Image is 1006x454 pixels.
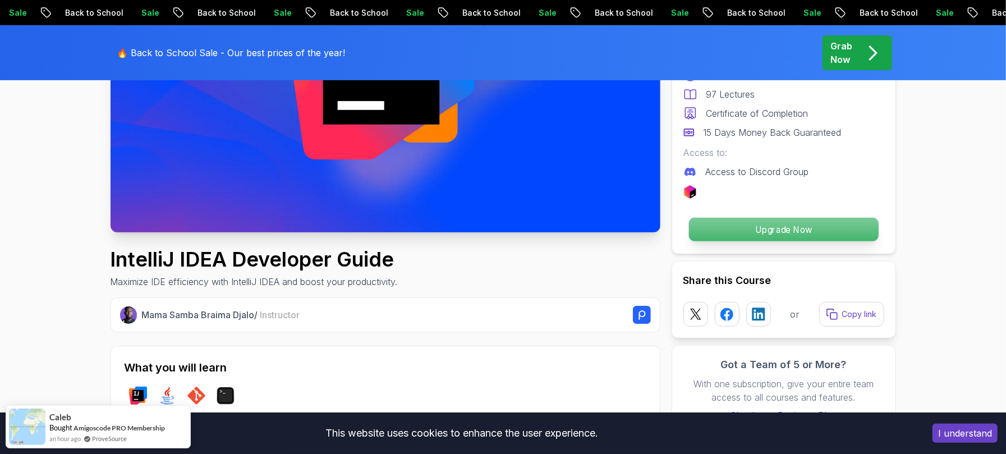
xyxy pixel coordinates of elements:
p: 97 Lectures [706,88,755,101]
p: Grab Now [831,39,853,66]
button: Upgrade Now [688,217,879,242]
p: With one subscription, give your entire team access to all courses and features. [683,377,884,404]
p: 15 Days Money Back Guaranteed [704,126,842,139]
p: Sale [528,7,564,19]
h3: Got a Team of 5 or More? [683,357,884,373]
p: Sale [925,7,961,19]
img: terminal logo [217,387,235,405]
h2: What you will learn [125,360,646,375]
span: Caleb [49,412,71,422]
span: an hour ago [49,434,81,443]
p: Upgrade Now [688,218,878,241]
p: Mama Samba Braima Djalo / [141,308,300,322]
p: Back to School [849,7,925,19]
p: Sale [396,7,431,19]
p: Sale [793,7,829,19]
button: Copy link [819,302,884,327]
img: intellij logo [129,387,147,405]
p: Access to Discord Group [706,165,809,178]
img: provesource social proof notification image [9,409,45,445]
p: Access to: [683,146,884,159]
p: or [790,308,800,321]
img: Nelson Djalo [120,306,137,324]
h1: IntelliJ IDEA Developer Guide [111,248,398,270]
p: Certificate of Completion [706,107,809,120]
img: jetbrains logo [683,185,697,199]
span: Bought [49,423,72,432]
p: Sale [660,7,696,19]
img: git logo [187,387,205,405]
p: Maximize IDE efficiency with IntelliJ IDEA and boost your productivity. [111,275,398,288]
span: Instructor [260,309,300,320]
img: java logo [158,387,176,405]
button: Accept cookies [932,424,998,443]
a: ProveSource [92,434,127,443]
p: Copy link [842,309,877,320]
a: Amigoscode PRO Membership [74,423,165,433]
h2: Share this Course [683,273,884,288]
p: Back to School [187,7,263,19]
p: 🔥 Back to School Sale - Our best prices of the year! [117,46,346,59]
p: Back to School [319,7,396,19]
a: Check our Business Plan [683,409,884,422]
p: Sale [263,7,299,19]
p: Back to School [452,7,528,19]
p: Back to School [584,7,660,19]
p: Back to School [716,7,793,19]
p: Back to School [54,7,131,19]
p: Sale [131,7,167,19]
div: This website uses cookies to enhance the user experience. [8,421,916,446]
